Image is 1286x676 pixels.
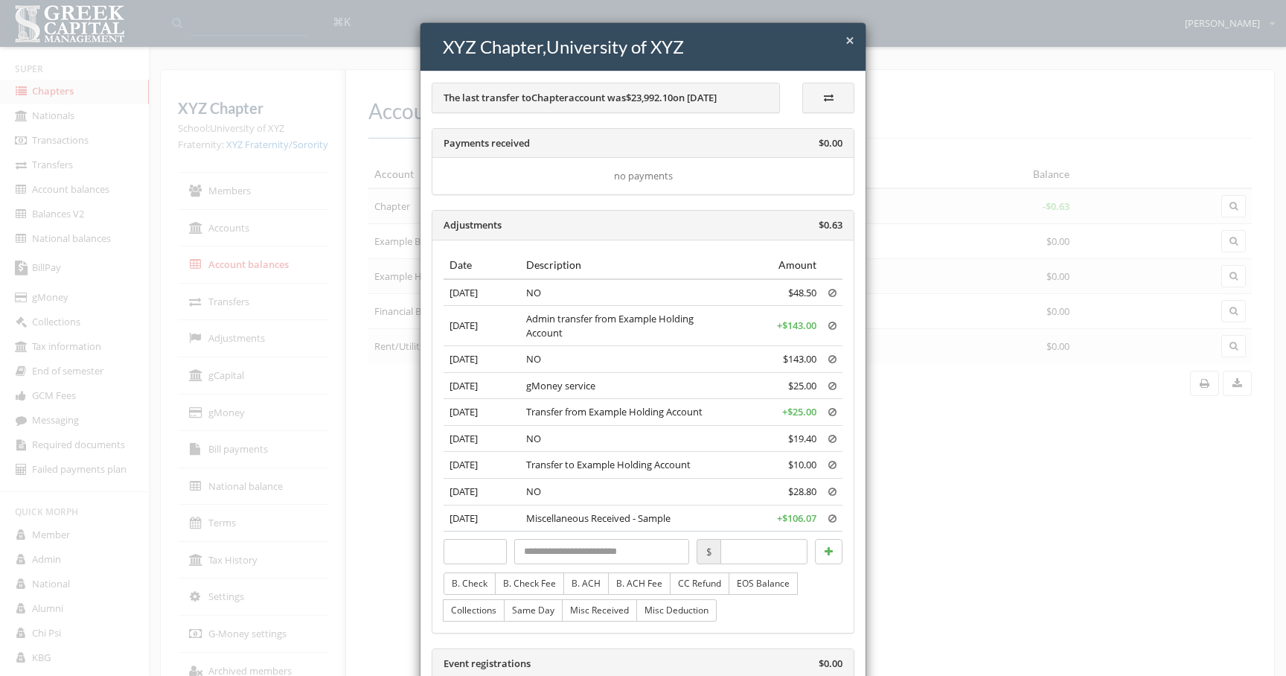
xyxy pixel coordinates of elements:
span: $19.40 [788,432,816,445]
span: [DATE] [450,319,478,332]
button: Same Day [504,599,563,622]
button: B. Check Fee [495,573,564,595]
th: Description [520,252,727,279]
span: + $25.00 [782,405,816,418]
span: [DATE] [450,485,478,498]
div: Adjustments [432,211,854,240]
span: $0.00 [819,657,842,670]
span: $ [697,539,720,564]
td: NO [520,279,727,306]
button: CC Refund [670,573,729,595]
span: $23,992.10 [626,91,673,104]
span: [DATE] [450,352,478,366]
div: Payments received [432,129,854,159]
button: EOS Balance [729,573,798,595]
td: NO [520,479,727,506]
span: [DATE] [450,511,478,525]
span: [DATE] [450,432,478,445]
th: Date [444,252,520,279]
td: Transfer to Example Holding Account [520,452,727,479]
td: Miscellaneous Received - Sample [520,505,727,531]
h4: XYZ Chapter , University of XYZ [443,34,854,60]
button: Misc Deduction [636,599,717,622]
button: B. ACH [563,573,609,595]
td: Admin transfer from Example Holding Account [520,306,727,346]
span: $0.00 [819,136,842,150]
span: × [845,30,854,51]
span: [DATE] [450,286,478,299]
button: B. Check [444,573,496,595]
td: gMoney service [520,372,727,399]
td: NO [520,346,727,373]
td: Transfer from Example Holding Account [520,399,727,426]
button: B. ACH Fee [608,573,671,595]
span: [DATE] [687,91,717,104]
span: [DATE] [450,405,478,418]
span: $10.00 [788,458,816,471]
th: Amount [727,252,822,279]
span: + $143.00 [777,319,816,332]
span: [DATE] [450,458,478,471]
button: Collections [443,599,505,622]
span: The last transfer to Chapter account was on [444,91,717,104]
td: NO [520,425,727,452]
span: $143.00 [783,352,816,366]
span: $25.00 [788,379,816,392]
div: no payments [444,169,842,183]
span: [DATE] [450,379,478,392]
span: $48.50 [788,286,816,299]
span: $28.80 [788,485,816,498]
span: + $106.07 [777,511,816,525]
button: Misc Received [562,599,637,622]
span: $0.63 [819,218,842,232]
